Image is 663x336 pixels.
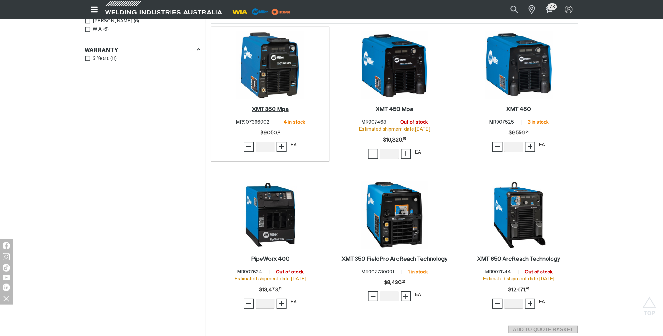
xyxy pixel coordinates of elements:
button: Scroll to top [643,297,657,311]
img: XMT 650 ArcReach Technology [485,181,553,249]
span: MR907468 [361,120,386,125]
img: PipeWorx 400 [237,181,304,249]
ul: Brand [85,17,200,34]
img: miller [270,7,293,17]
h3: Warranty [85,47,119,54]
span: $9,556. [509,127,529,139]
input: Product name or item number... [496,3,525,17]
div: Price [509,127,529,139]
span: 3 Years [93,55,109,62]
span: + [527,298,533,309]
h2: XMT 650 ArcReach Technology [478,256,560,262]
div: EA [415,291,421,299]
sup: 94 [526,131,529,133]
ul: Warranty [85,54,200,63]
h2: XMT 350 FieldPro ArcReach Technology [342,256,447,262]
img: hide socials [1,293,12,304]
span: − [495,141,501,152]
a: XMT 650 ArcReach Technology [478,256,560,263]
div: EA [539,142,545,149]
span: MR907366002 [236,120,270,125]
div: Price [260,127,280,139]
span: + [403,148,409,159]
div: EA [415,149,421,156]
img: Instagram [3,253,10,260]
section: Add to cart control [508,324,578,334]
span: Estimated shipment date: [DATE] [359,127,430,132]
div: Price [384,277,405,289]
img: Facebook [3,242,10,249]
a: XMT 350 Mpa [252,106,289,113]
div: EA [290,299,297,306]
a: XMT 450 Mpa [376,106,413,113]
span: ( 11 ) [110,55,117,62]
img: LinkedIn [3,284,10,291]
span: − [370,148,376,159]
span: 4 in stock [284,120,305,125]
span: + [527,141,533,152]
h2: XMT 450 Mpa [376,107,413,112]
div: EA [539,299,545,306]
img: XMT 450 Mpa [361,31,428,99]
img: YouTube [3,275,10,280]
span: Out of stock [525,270,553,274]
a: [PERSON_NAME] [85,17,132,25]
span: ( 6 ) [103,26,109,33]
span: Out of stock [400,120,428,125]
a: 3 Years [85,54,109,63]
span: MR907730001 [361,270,394,274]
span: − [246,141,252,152]
sup: 71 [279,288,282,290]
span: $12,671. [508,284,529,296]
a: WIA [85,25,102,34]
span: − [495,298,501,309]
span: Out of stock [276,270,303,274]
sup: 26 [402,281,405,283]
span: − [370,291,376,302]
img: TikTok [3,264,10,272]
h2: XMT 350 Mpa [252,107,289,112]
a: miller [270,9,293,14]
span: MR907534 [237,270,262,274]
span: Estimated shipment date: [DATE] [234,277,306,281]
span: $9,050. [260,127,280,139]
div: Warranty [85,46,201,54]
span: 1 in stock [408,270,428,274]
div: Price [259,284,282,296]
h2: XMT 450 [507,107,531,112]
span: $13,473. [259,284,282,296]
span: − [246,298,252,309]
div: Price [508,284,529,296]
span: [PERSON_NAME] [93,18,132,25]
span: MR907844 [485,270,511,274]
button: Add selected products to the shopping cart [508,326,578,334]
sup: 98 [278,131,280,133]
a: XMT 450 [507,106,531,113]
a: XMT 350 FieldPro ArcReach Technology [342,256,447,263]
span: ADD TO QUOTE BASKET [509,326,577,334]
span: 3 in stock [528,120,548,125]
h2: PipeWorx 400 [251,256,289,262]
span: $8,430. [384,277,405,289]
a: PipeWorx 400 [251,256,289,263]
div: Price [383,134,406,147]
span: MR907525 [489,120,514,125]
button: Search products [504,3,525,17]
img: XMT 450 [485,31,553,99]
img: XMT 350 FieldPro ArcReach Technology [361,181,428,249]
span: + [279,298,285,309]
span: WIA [93,26,102,33]
span: ( 6 ) [134,18,139,25]
span: Estimated shipment date: [DATE] [483,277,555,281]
sup: 83 [527,288,529,290]
img: XMT 350 Mpa [237,31,304,99]
div: EA [290,142,297,149]
span: + [403,291,409,302]
sup: 52 [403,138,406,140]
span: $10,320. [383,134,406,147]
span: + [279,141,285,152]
